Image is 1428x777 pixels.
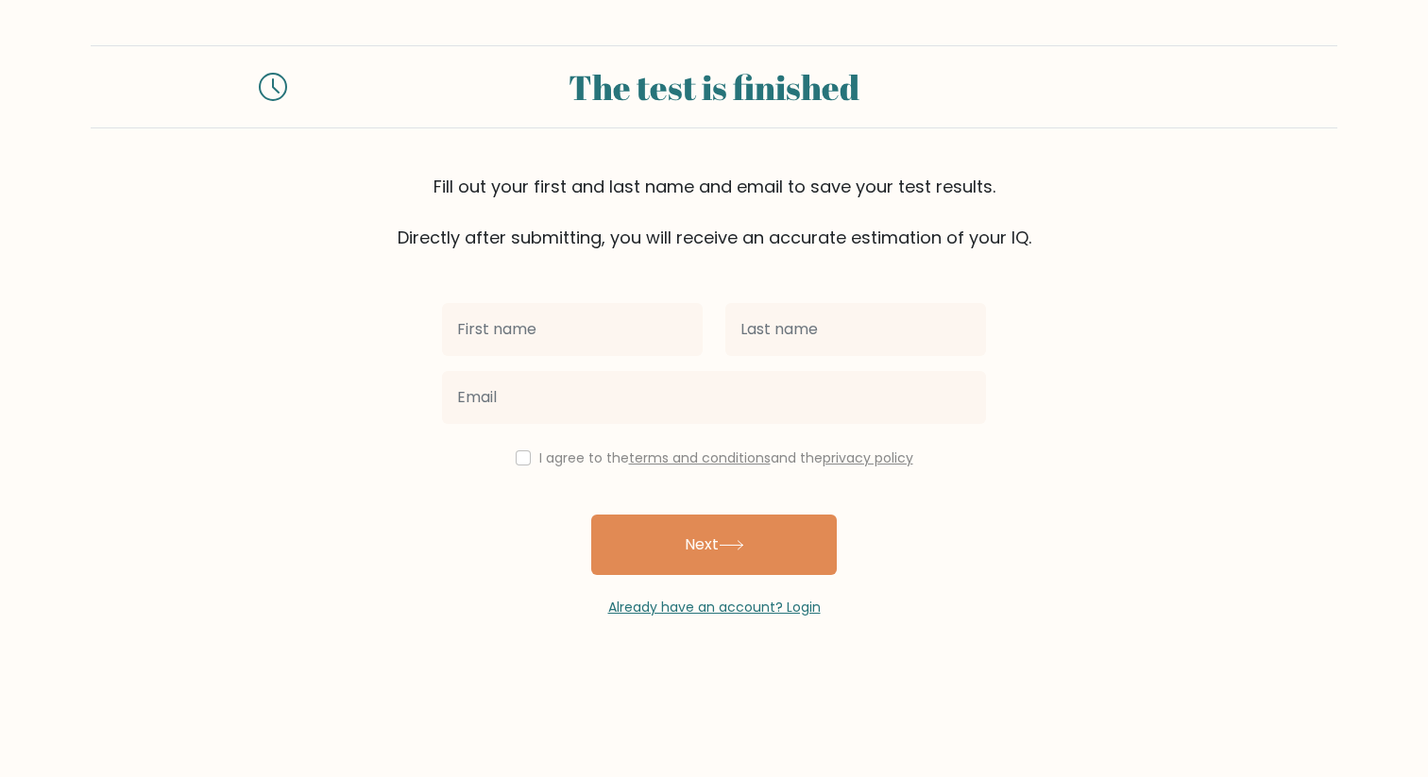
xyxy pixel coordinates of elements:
label: I agree to the and the [539,448,913,467]
input: Last name [725,303,986,356]
a: privacy policy [823,448,913,467]
input: First name [442,303,703,356]
a: Already have an account? Login [608,598,821,617]
a: terms and conditions [629,448,771,467]
div: Fill out your first and last name and email to save your test results. Directly after submitting,... [91,174,1337,250]
div: The test is finished [310,61,1118,112]
input: Email [442,371,986,424]
button: Next [591,515,837,575]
